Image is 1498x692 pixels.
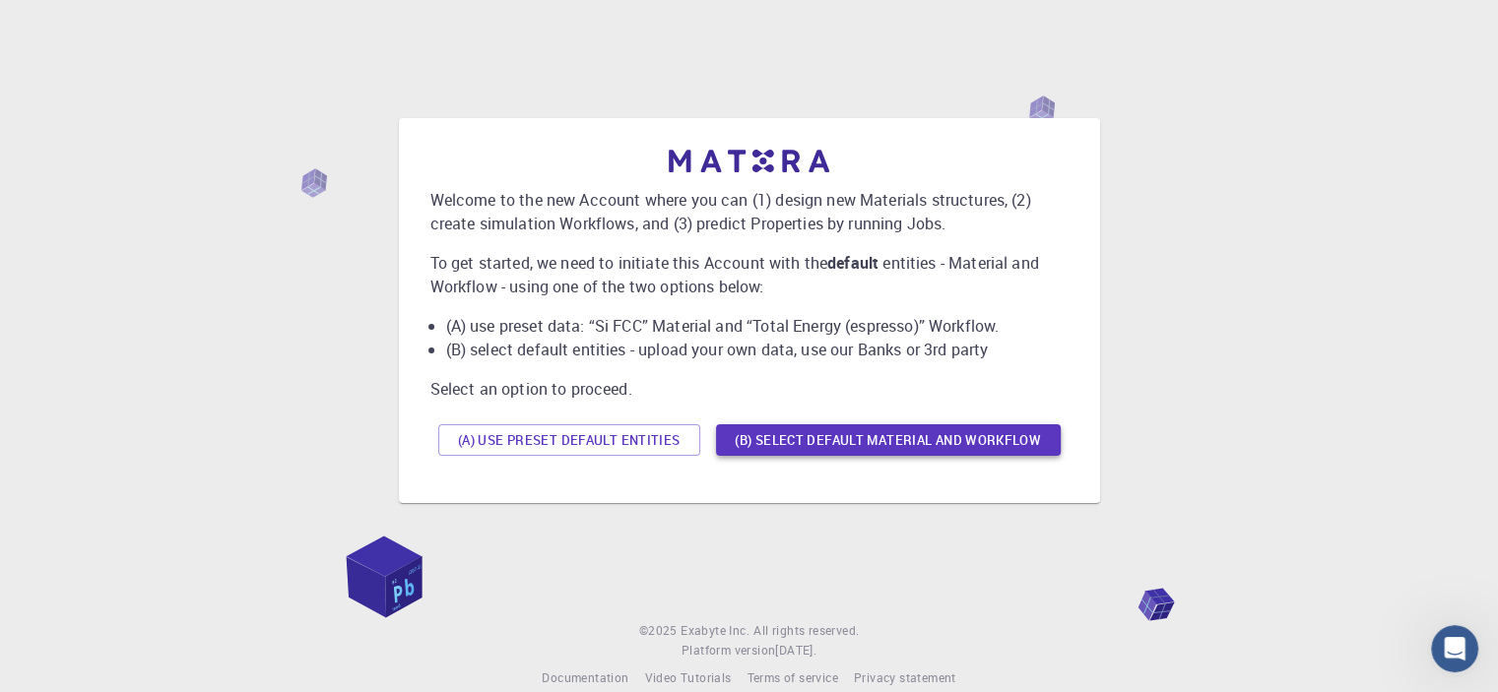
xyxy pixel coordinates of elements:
span: © 2025 [639,621,681,641]
a: [DATE]. [775,641,816,661]
a: Exabyte Inc. [681,621,749,641]
a: Video Tutorials [644,668,731,688]
p: Select an option to proceed. [430,377,1069,401]
span: [DATE] . [775,642,816,658]
span: Privacy statement [854,669,956,685]
span: Terms of service [747,669,837,685]
a: Terms of service [747,668,837,688]
p: To get started, we need to initiate this Account with the entities - Material and Workflow - usin... [430,251,1069,298]
span: Platform version [682,641,775,661]
iframe: Intercom live chat [1431,625,1478,672]
a: Privacy statement [854,668,956,688]
span: Video Tutorials [644,669,731,685]
li: (A) use preset data: “Si FCC” Material and “Total Energy (espresso)” Workflow. [446,314,1069,338]
span: Exabyte Inc. [681,622,749,638]
button: (A) Use preset default entities [438,424,700,456]
button: (B) Select default material and workflow [716,424,1061,456]
a: Documentation [542,668,628,688]
b: default [827,252,879,274]
span: Support [39,14,110,31]
p: Welcome to the new Account where you can (1) design new Materials structures, (2) create simulati... [430,188,1069,235]
span: Documentation [542,669,628,685]
li: (B) select default entities - upload your own data, use our Banks or 3rd party [446,338,1069,361]
img: logo [669,150,830,172]
span: All rights reserved. [753,621,859,641]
